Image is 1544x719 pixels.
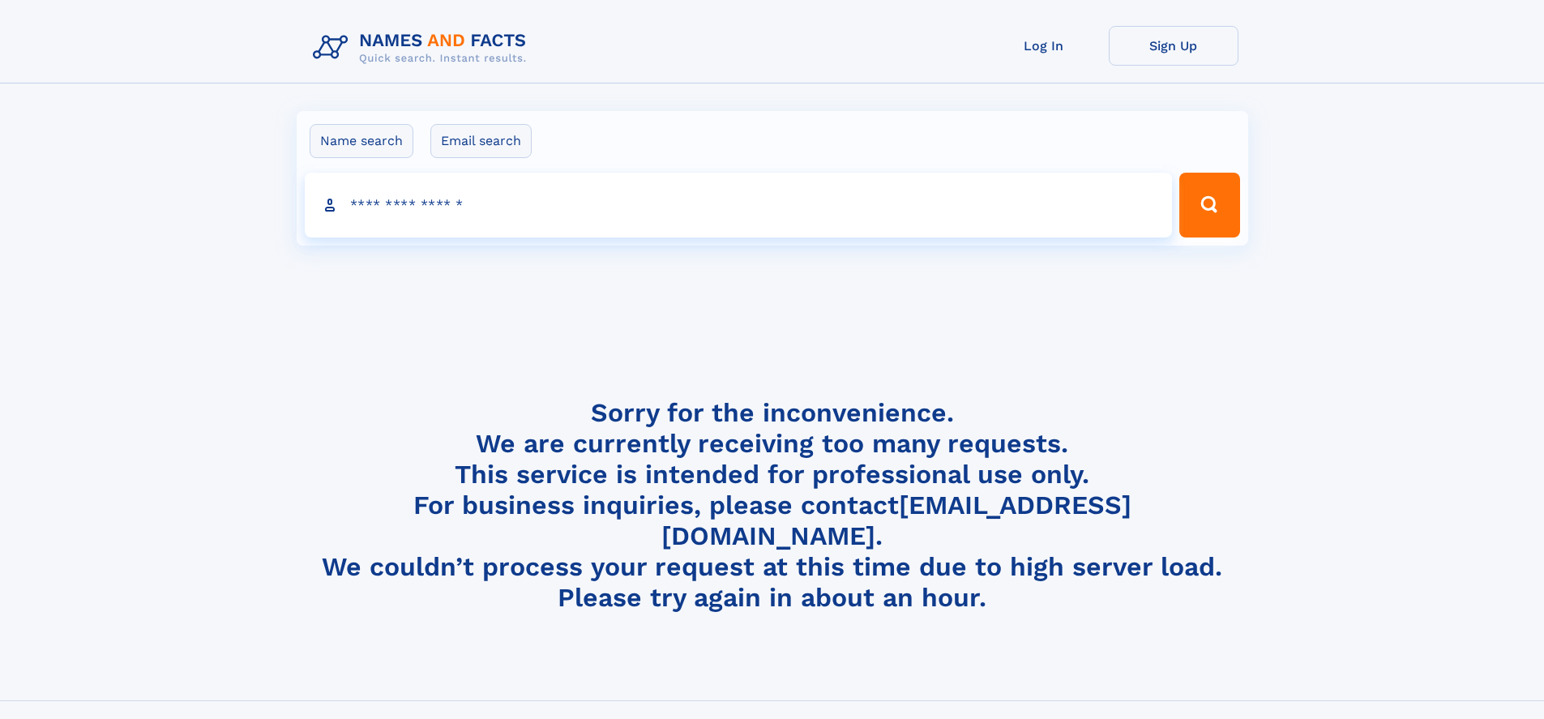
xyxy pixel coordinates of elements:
[1109,26,1238,66] a: Sign Up
[310,124,413,158] label: Name search
[979,26,1109,66] a: Log In
[306,397,1238,614] h4: Sorry for the inconvenience. We are currently receiving too many requests. This service is intend...
[430,124,532,158] label: Email search
[305,173,1173,238] input: search input
[1179,173,1239,238] button: Search Button
[306,26,540,70] img: Logo Names and Facts
[661,490,1131,551] a: [EMAIL_ADDRESS][DOMAIN_NAME]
